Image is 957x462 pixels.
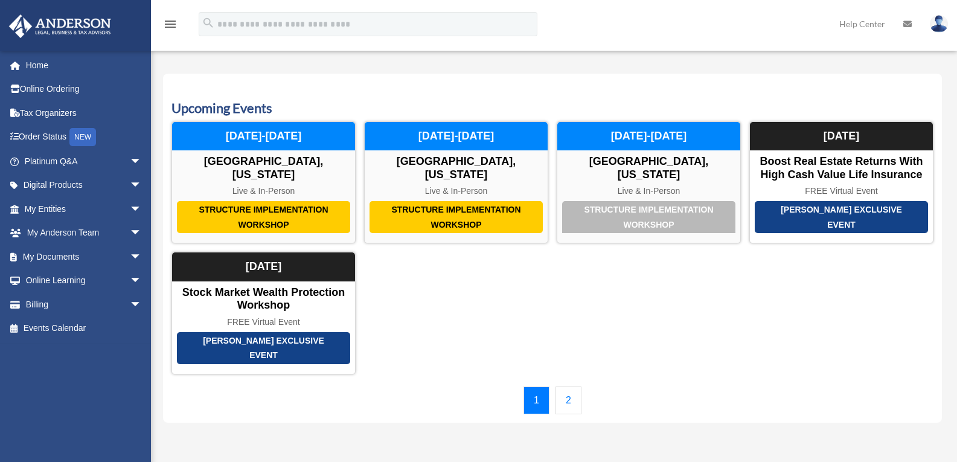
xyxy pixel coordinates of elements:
div: Stock Market Wealth Protection Workshop [172,286,355,312]
span: arrow_drop_down [130,173,154,198]
a: Digital Productsarrow_drop_down [8,173,160,197]
div: Live & In-Person [365,186,548,196]
div: [DATE]-[DATE] [557,122,740,151]
span: arrow_drop_down [130,221,154,246]
i: menu [163,17,178,31]
a: Structure Implementation Workshop [GEOGRAPHIC_DATA], [US_STATE] Live & In-Person [DATE]-[DATE] [557,121,741,243]
div: FREE Virtual Event [750,186,933,196]
div: [GEOGRAPHIC_DATA], [US_STATE] [557,155,740,181]
div: [DATE]-[DATE] [172,122,355,151]
i: search [202,16,215,30]
div: Structure Implementation Workshop [177,201,350,233]
a: My Anderson Teamarrow_drop_down [8,221,160,245]
a: Structure Implementation Workshop [GEOGRAPHIC_DATA], [US_STATE] Live & In-Person [DATE]-[DATE] [171,121,356,243]
div: Live & In-Person [557,186,740,196]
span: arrow_drop_down [130,245,154,269]
a: My Documentsarrow_drop_down [8,245,160,269]
a: Home [8,53,160,77]
a: Platinum Q&Aarrow_drop_down [8,149,160,173]
div: [GEOGRAPHIC_DATA], [US_STATE] [172,155,355,181]
a: Structure Implementation Workshop [GEOGRAPHIC_DATA], [US_STATE] Live & In-Person [DATE]-[DATE] [364,121,548,243]
div: NEW [69,128,96,146]
a: Billingarrow_drop_down [8,292,160,316]
div: [GEOGRAPHIC_DATA], [US_STATE] [365,155,548,181]
h3: Upcoming Events [171,99,933,118]
a: Order StatusNEW [8,125,160,150]
div: Boost Real Estate Returns with High Cash Value Life Insurance [750,155,933,181]
div: [DATE] [172,252,355,281]
a: My Entitiesarrow_drop_down [8,197,160,221]
span: arrow_drop_down [130,269,154,294]
a: Events Calendar [8,316,154,341]
div: Structure Implementation Workshop [370,201,543,233]
a: Online Ordering [8,77,160,101]
a: [PERSON_NAME] Exclusive Event Stock Market Wealth Protection Workshop FREE Virtual Event [DATE] [171,252,356,374]
div: Live & In-Person [172,186,355,196]
div: FREE Virtual Event [172,317,355,327]
a: Tax Organizers [8,101,160,125]
div: [PERSON_NAME] Exclusive Event [177,332,350,364]
div: [DATE]-[DATE] [365,122,548,151]
a: menu [163,21,178,31]
span: arrow_drop_down [130,149,154,174]
a: Online Learningarrow_drop_down [8,269,160,293]
a: 2 [555,387,581,414]
span: arrow_drop_down [130,292,154,317]
div: [DATE] [750,122,933,151]
span: arrow_drop_down [130,197,154,222]
div: Structure Implementation Workshop [562,201,735,233]
div: [PERSON_NAME] Exclusive Event [755,201,928,233]
img: User Pic [930,15,948,33]
a: 1 [523,387,549,414]
img: Anderson Advisors Platinum Portal [5,14,115,38]
a: [PERSON_NAME] Exclusive Event Boost Real Estate Returns with High Cash Value Life Insurance FREE ... [749,121,933,243]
